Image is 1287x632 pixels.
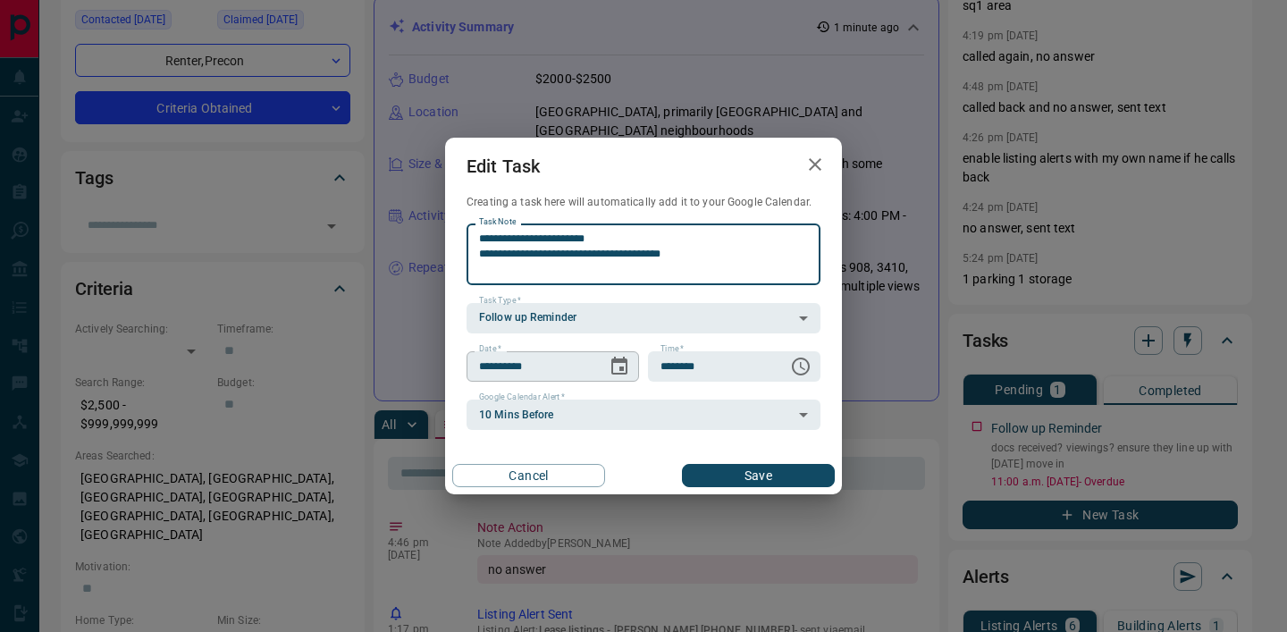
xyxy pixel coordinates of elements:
button: Choose time, selected time is 11:00 AM [783,349,819,384]
button: Choose date, selected date is Oct 10, 2025 [601,349,637,384]
div: 10 Mins Before [467,400,820,430]
button: Cancel [452,464,605,487]
button: Save [682,464,835,487]
p: Creating a task here will automatically add it to your Google Calendar. [467,195,820,210]
label: Time [660,343,684,355]
h2: Edit Task [445,138,561,195]
label: Date [479,343,501,355]
div: Follow up Reminder [467,303,820,333]
label: Google Calendar Alert [479,392,565,403]
label: Task Note [479,216,516,228]
label: Task Type [479,295,521,307]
